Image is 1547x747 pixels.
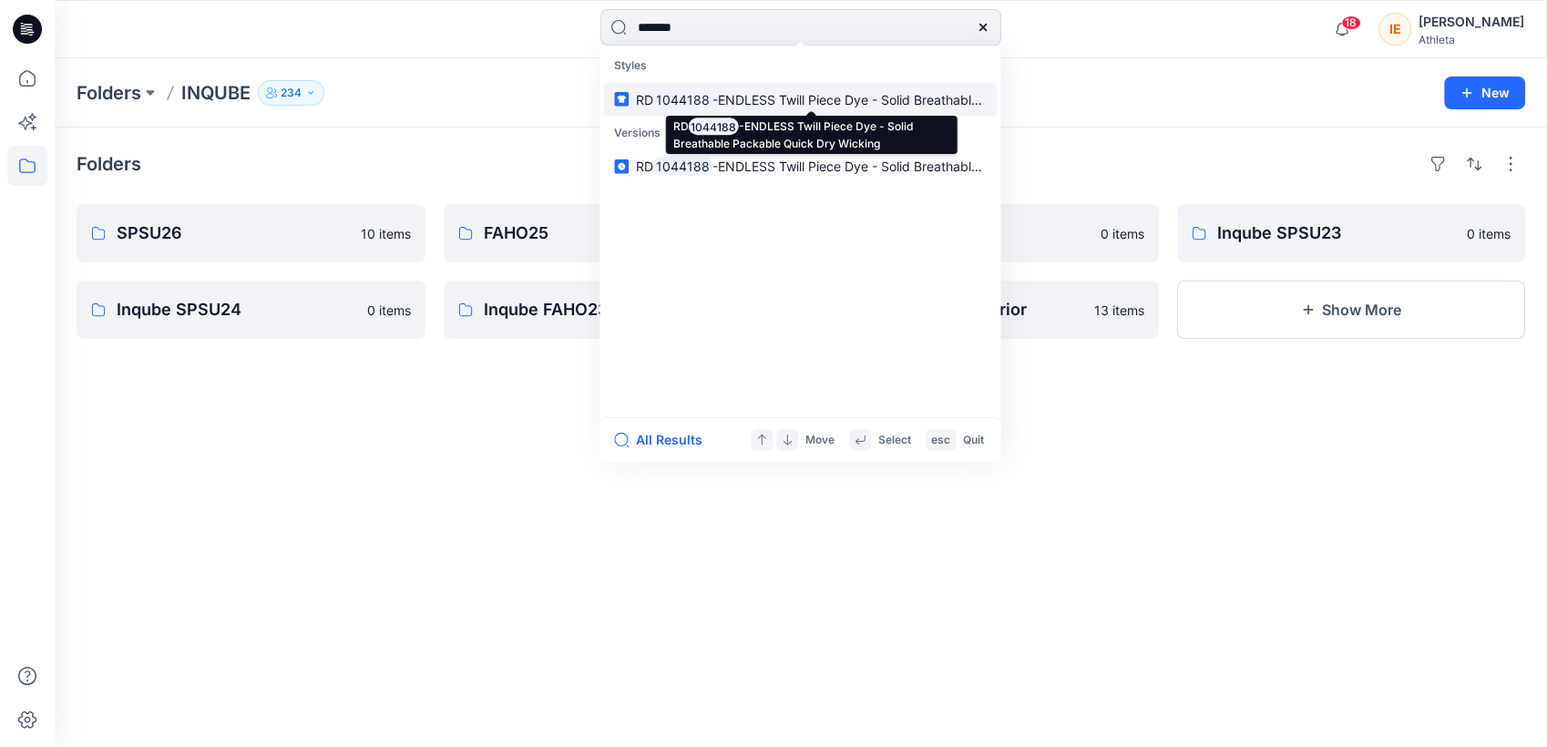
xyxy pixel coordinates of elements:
[1094,301,1144,320] p: 13 items
[1177,204,1526,262] a: Inqube SPSU230 items
[1341,15,1361,30] span: 18
[181,80,251,106] p: INQUBE
[1101,224,1144,243] p: 0 items
[603,116,997,149] p: Versions
[931,430,950,449] p: esc
[712,159,1152,174] span: -ENDLESS Twill Piece Dye - Solid Breathable Packable Quick Dry Wicking
[77,80,141,106] a: Folders
[444,204,793,262] a: FAHO250 items
[117,297,356,322] p: Inqube SPSU24
[614,429,714,451] button: All Results
[878,430,911,449] p: Select
[281,83,302,103] p: 234
[712,91,1152,107] span: -ENDLESS Twill Piece Dye - Solid Breathable Packable Quick Dry Wicking
[636,91,653,107] span: RD
[77,281,425,339] a: Inqube SPSU240 items
[603,49,997,83] p: Styles
[117,220,350,246] p: SPSU26
[1444,77,1525,109] button: New
[1419,11,1524,33] div: [PERSON_NAME]
[653,156,712,177] mark: 1044188
[1217,220,1457,246] p: Inqube SPSU23
[444,281,793,339] a: Inqube FAHO230 items
[1419,33,1524,46] div: Athleta
[77,153,141,175] h4: Folders
[636,159,653,174] span: RD
[484,297,723,322] p: Inqube FAHO23
[367,301,411,320] p: 0 items
[1378,13,1411,46] div: IE
[361,224,411,243] p: 10 items
[77,204,425,262] a: SPSU2610 items
[653,89,712,110] mark: 1044188
[484,220,723,246] p: FAHO25
[258,80,324,106] button: 234
[603,82,997,116] a: RD1044188-ENDLESS Twill Piece Dye - Solid Breathable Packable Quick Dry Wicking
[963,430,984,449] p: Quit
[805,430,835,449] p: Move
[1177,281,1526,339] button: Show More
[603,149,997,183] a: RD1044188-ENDLESS Twill Piece Dye - Solid Breathable Packable Quick Dry Wicking
[1467,224,1511,243] p: 0 items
